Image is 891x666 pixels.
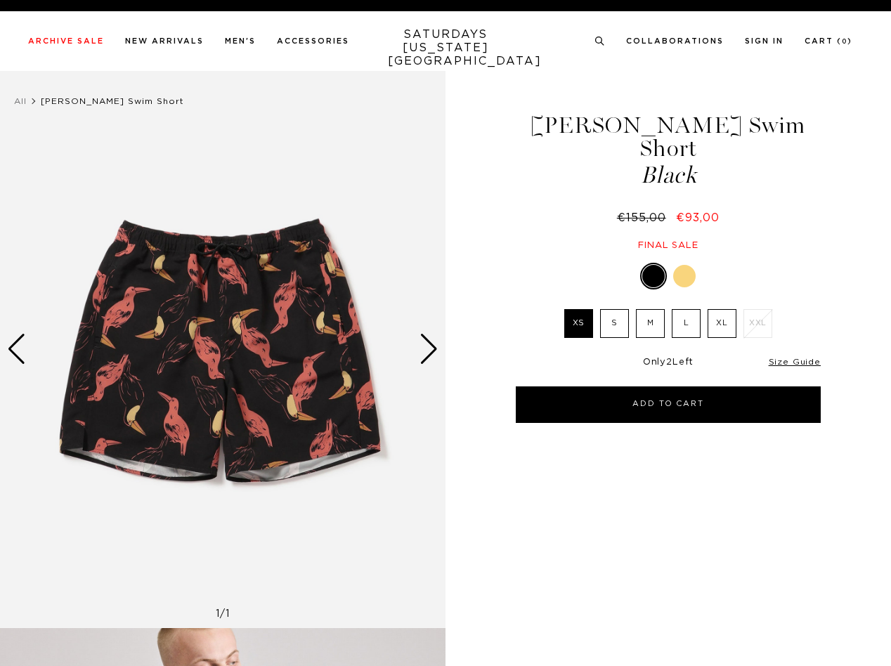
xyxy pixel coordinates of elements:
[28,37,104,45] a: Archive Sale
[617,212,672,223] del: €155,00
[41,97,184,105] span: [PERSON_NAME] Swim Short
[125,37,204,45] a: New Arrivals
[769,358,821,366] a: Size Guide
[225,37,256,45] a: Men's
[516,386,821,423] button: Add to Cart
[14,97,27,105] a: All
[226,609,230,619] span: 1
[514,164,823,187] span: Black
[672,309,701,338] label: L
[745,37,783,45] a: Sign In
[676,212,720,223] span: €93,00
[388,28,504,68] a: SATURDAYS[US_STATE][GEOGRAPHIC_DATA]
[514,240,823,252] div: Final sale
[805,37,852,45] a: Cart (0)
[7,334,26,365] div: Previous slide
[600,309,629,338] label: S
[514,114,823,187] h1: [PERSON_NAME] Swim Short
[842,39,847,45] small: 0
[277,37,349,45] a: Accessories
[626,37,724,45] a: Collaborations
[216,609,220,619] span: 1
[636,309,665,338] label: M
[666,358,672,367] span: 2
[708,309,736,338] label: XL
[516,357,821,369] div: Only Left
